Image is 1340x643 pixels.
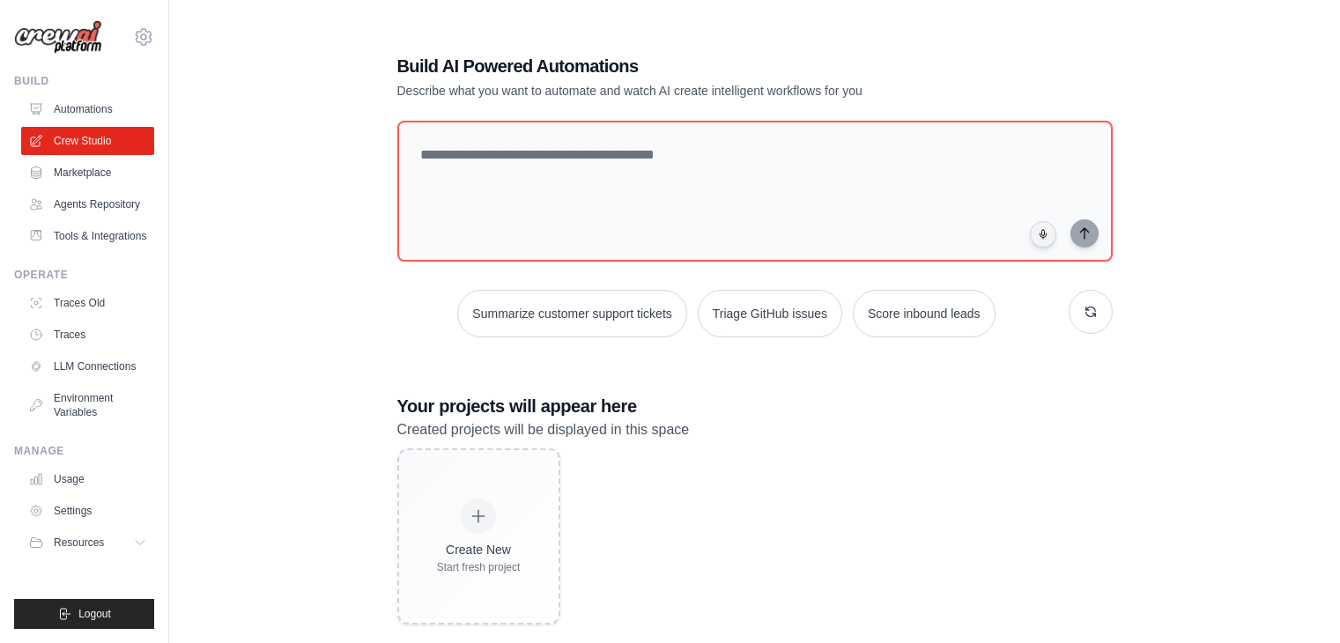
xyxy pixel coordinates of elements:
a: Settings [21,497,154,525]
span: Resources [54,536,104,550]
div: Operate [14,268,154,282]
a: Environment Variables [21,384,154,426]
button: Triage GitHub issues [698,290,842,337]
a: Usage [21,465,154,493]
p: Created projects will be displayed in this space [397,418,1113,441]
button: Get new suggestions [1069,290,1113,334]
button: Resources [21,528,154,557]
p: Describe what you want to automate and watch AI create intelligent workflows for you [397,82,989,100]
a: Tools & Integrations [21,222,154,250]
img: Logo [14,20,102,55]
h1: Build AI Powered Automations [397,54,989,78]
a: Traces [21,321,154,349]
a: Traces Old [21,289,154,317]
button: Logout [14,599,154,629]
button: Summarize customer support tickets [457,290,686,337]
a: Agents Repository [21,190,154,218]
a: LLM Connections [21,352,154,381]
a: Automations [21,95,154,123]
div: Create New [437,541,521,558]
h3: Your projects will appear here [397,394,1113,418]
div: Start fresh project [437,560,521,574]
button: Click to speak your automation idea [1030,221,1056,248]
span: Logout [78,607,111,621]
div: Manage [14,444,154,458]
a: Marketplace [21,159,154,187]
div: Build [14,74,154,88]
button: Score inbound leads [853,290,996,337]
a: Crew Studio [21,127,154,155]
